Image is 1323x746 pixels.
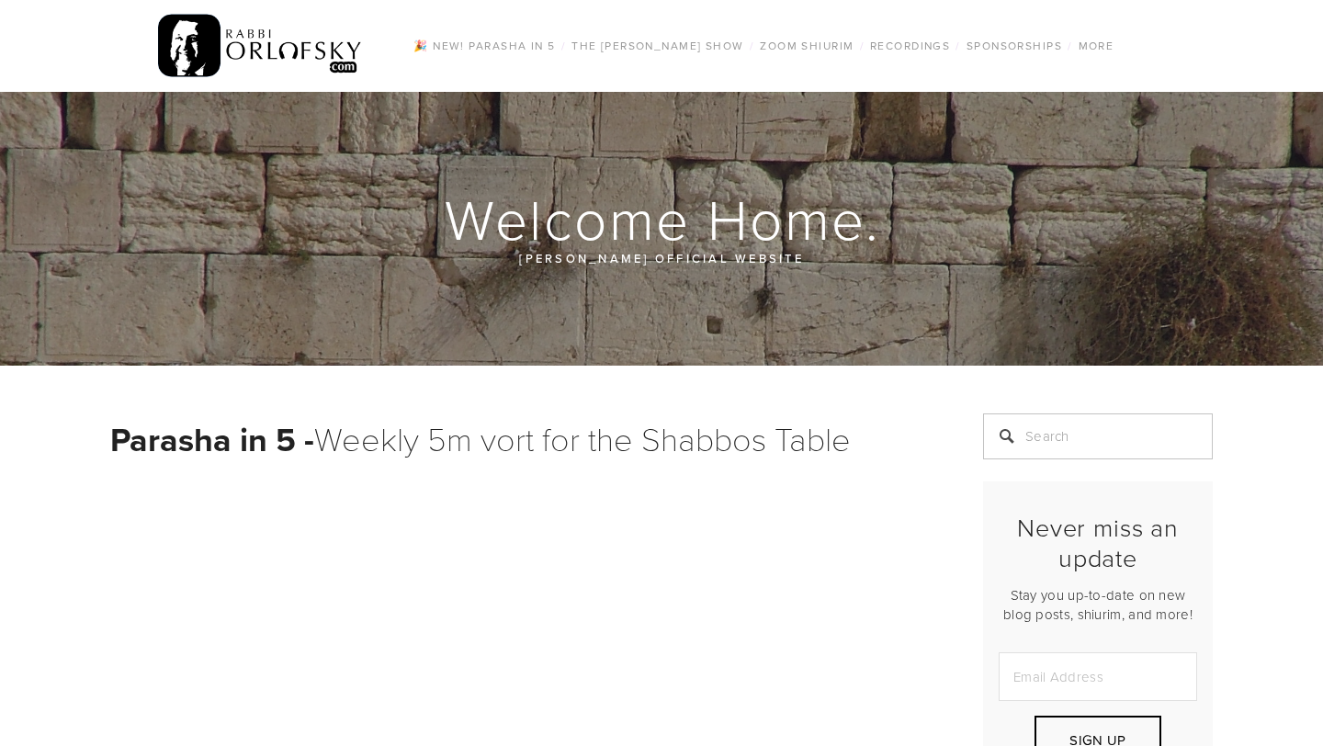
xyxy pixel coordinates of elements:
[561,38,566,53] span: /
[983,413,1213,459] input: Search
[860,38,865,53] span: /
[1068,38,1072,53] span: /
[999,513,1197,572] h2: Never miss an update
[754,34,859,58] a: Zoom Shiurim
[110,189,1215,248] h1: Welcome Home.
[999,652,1197,701] input: Email Address
[955,38,960,53] span: /
[158,10,363,82] img: RabbiOrlofsky.com
[1073,34,1120,58] a: More
[110,415,314,463] strong: Parasha in 5 -
[110,413,937,464] h1: Weekly 5m vort for the Shabbos Table
[566,34,750,58] a: The [PERSON_NAME] Show
[408,34,560,58] a: 🎉 NEW! Parasha in 5
[865,34,955,58] a: Recordings
[220,248,1102,268] p: [PERSON_NAME] official website
[999,585,1197,624] p: Stay you up-to-date on new blog posts, shiurim, and more!
[961,34,1068,58] a: Sponsorships
[750,38,754,53] span: /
